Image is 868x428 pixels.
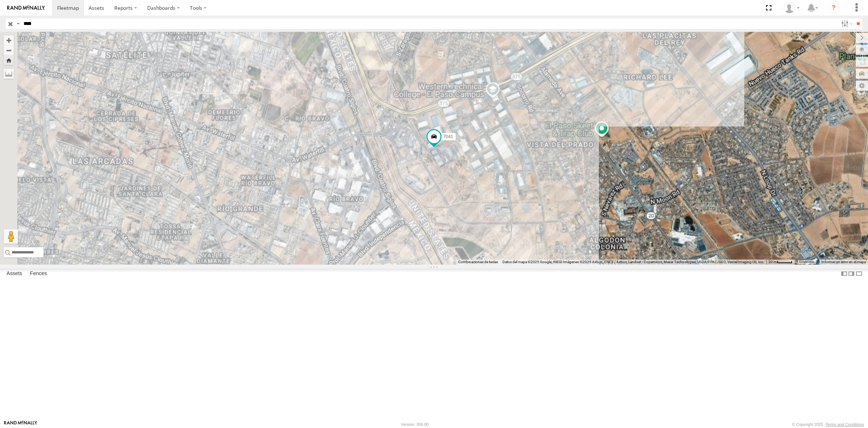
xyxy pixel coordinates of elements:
[4,69,14,79] label: Measure
[458,260,498,265] button: Combinaciones de teclas
[502,260,764,264] span: Datos del mapa ©2025 Google, INEGI Imágenes ©2025 Airbus, CNES / Airbus, Landsat / Copernicus, Ma...
[26,269,51,279] label: Fences
[4,421,37,428] a: Visit our Website
[769,260,777,264] span: 20 m
[856,81,868,91] label: Map Settings
[15,18,21,29] label: Search Query
[855,269,863,279] label: Hide Summary Table
[799,261,814,264] a: Condiciones (se abre en una nueva pestaña)
[443,134,453,139] span: 7041
[781,3,802,13] div: Roberto Garcia
[792,422,864,427] div: © Copyright 2025 -
[4,229,18,244] button: Arrastra el hombrecito naranja al mapa para abrir Street View
[838,18,854,29] label: Search Filter Options
[401,422,429,427] div: Version: 306.00
[4,55,14,65] button: Zoom Home
[7,5,45,10] img: rand-logo.svg
[766,260,795,265] button: Escala del mapa: 20 m por 39 píxeles
[4,45,14,55] button: Zoom out
[828,2,839,14] i: ?
[3,269,26,279] label: Assets
[841,269,848,279] label: Dock Summary Table to the Left
[826,422,864,427] a: Terms and Conditions
[848,269,855,279] label: Dock Summary Table to the Right
[4,35,14,45] button: Zoom in
[821,260,866,264] a: Informar un error en el mapa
